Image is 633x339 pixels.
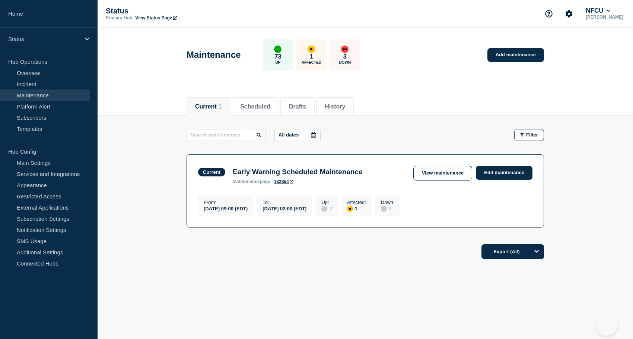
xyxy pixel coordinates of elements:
p: Primary Hub [106,15,132,21]
p: From : [204,200,248,205]
p: Affected [302,60,321,65]
p: 3 [343,53,347,60]
p: Down [339,60,351,65]
button: Options [529,244,544,259]
h1: Maintenance [187,50,241,60]
a: Add maintenance [487,48,544,62]
div: [DATE] 02:00 (EDT) [263,205,306,211]
h3: Early Warning Scheduled Maintenance [233,168,363,176]
p: Up : [321,200,332,205]
p: 73 [274,53,281,60]
p: [PERSON_NAME] [584,15,625,20]
button: History [325,103,345,110]
p: Status [8,36,80,42]
div: up [274,45,281,53]
iframe: Help Scout Beacon - Open [596,313,618,336]
div: 0 [321,205,332,212]
button: Support [541,6,557,22]
span: 1 [218,103,222,110]
div: Current [203,169,220,175]
p: page [233,179,270,184]
p: To : [263,200,306,205]
span: Filter [526,132,538,138]
div: affected [347,206,353,212]
p: Down : [381,200,395,205]
button: Filter [514,129,544,141]
button: Export (All) [481,244,544,259]
div: disabled [381,206,387,212]
p: Affected : [347,200,366,205]
div: affected [308,45,315,53]
a: 132854 [274,179,293,184]
button: Scheduled [240,103,270,110]
button: Current 1 [195,103,222,110]
div: down [341,45,349,53]
div: 1 [347,205,366,212]
a: View Status Page [135,15,176,21]
button: Drafts [289,103,306,110]
input: Search maintenances [187,129,265,141]
span: maintenance [233,179,260,184]
a: View maintenance [413,166,472,181]
p: Up [275,60,280,65]
p: All dates [279,132,299,138]
p: Status [106,7,255,15]
button: Account settings [561,6,577,22]
p: 1 [310,53,313,60]
a: Edit maintenance [476,166,532,180]
div: 0 [381,205,395,212]
div: [DATE] 09:00 (EDT) [204,205,248,211]
button: NFCU [584,7,612,15]
button: All dates [274,129,321,141]
div: disabled [321,206,327,212]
